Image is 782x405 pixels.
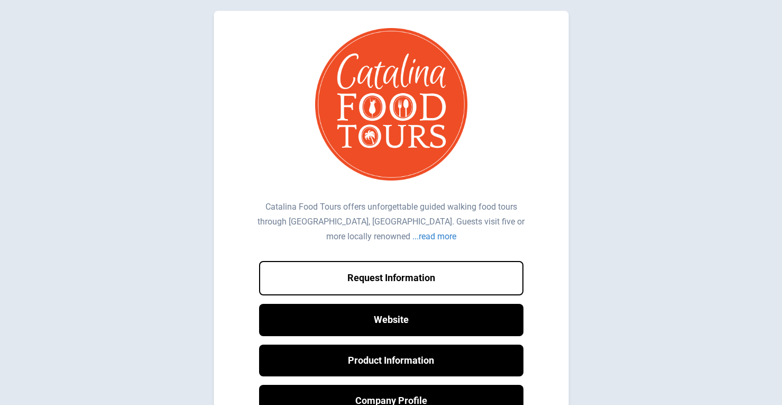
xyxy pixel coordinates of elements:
[412,231,456,241] div: ...read more
[259,345,523,377] a: Product Information
[259,261,523,295] button: Request Information
[315,28,467,181] img: Catalina Food Tours Logo
[259,304,523,336] a: Website
[257,202,525,241] div: Catalina Food Tours offers unforgettable guided walking food tours through [GEOGRAPHIC_DATA], [GE...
